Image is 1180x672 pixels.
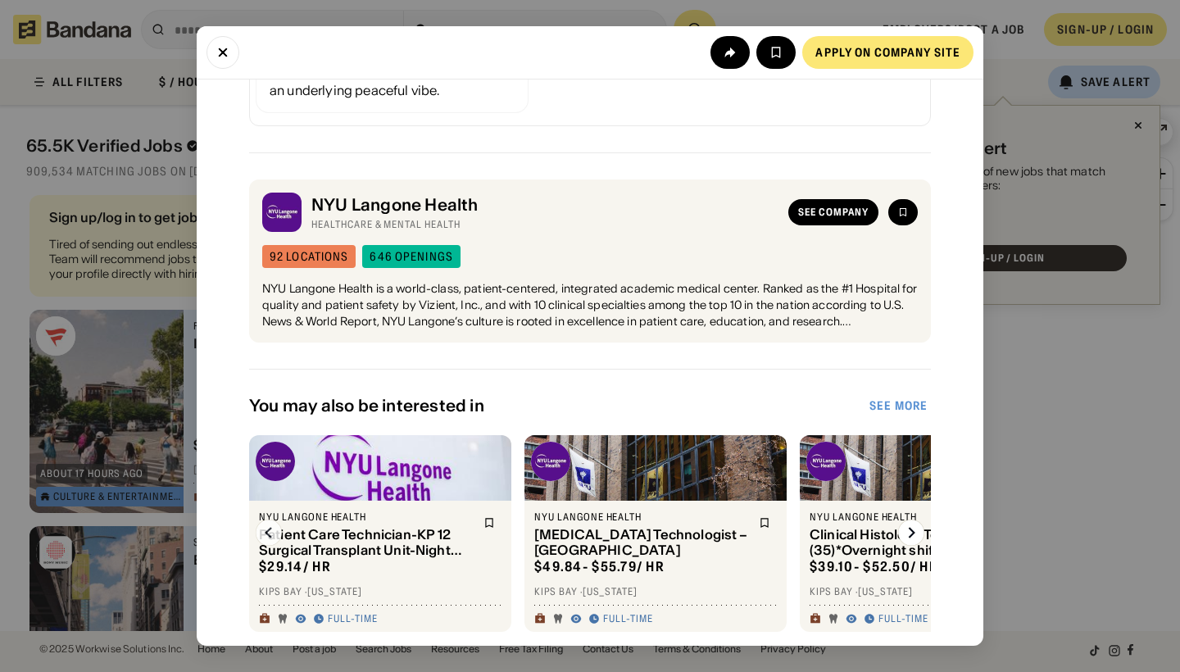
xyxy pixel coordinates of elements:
div: NYU Langone Health [311,195,778,215]
img: NYU Langone Health logo [806,442,846,481]
div: Kips Bay · [US_STATE] [259,585,501,598]
a: NYU Langone Health logoNYU Langone HealthClinical Histology Tech I (FGP) (35)*Overnight shift*$39... [800,435,1062,632]
div: Full-time [878,612,928,625]
div: Full-time [603,612,653,625]
a: See company [788,199,878,225]
div: Patient Care Technician-KP 12 Surgical Transplant Unit-Night Shift (37.5 Hours) [259,527,474,558]
div: NYU Langone Health is a world-class, patient-centered, integrated academic medical center. Ranked... [262,281,918,329]
div: 92 locations [270,251,348,262]
img: Right Arrow [898,520,924,546]
div: $ 49.84 - $55.79 / hr [534,558,665,575]
div: Full-time [328,612,378,625]
a: NYU Langone Health logoNYU Langone HealthPatient Care Technician-KP 12 Surgical Transplant Unit-N... [249,435,511,632]
img: Left Arrow [256,520,282,546]
div: Apply on company site [815,47,960,58]
div: Kips Bay · [US_STATE] [534,585,777,598]
div: NYU Langone Health [259,511,474,524]
a: NYU Langone Health logoNYU Langone Health[MEDICAL_DATA] Technologist – [GEOGRAPHIC_DATA]$49.84- $... [524,435,787,632]
div: See company [798,207,869,217]
img: NYU Langone Health logo [262,193,302,232]
img: NYU Langone Health logo [531,442,570,481]
div: $ 39.10 - $52.50 / hr [810,558,938,575]
div: You may also be interested in [249,396,866,415]
div: NYU Langone Health [810,511,1024,524]
div: NYU Langone Health [534,511,749,524]
div: [MEDICAL_DATA] Technologist – [GEOGRAPHIC_DATA] [534,527,749,558]
div: Clinical Histology Tech I (FGP) (35)*Overnight shift* [810,527,1024,558]
div: See more [869,400,928,411]
img: NYU Langone Health logo [256,442,295,481]
div: 646 openings [370,251,452,262]
button: Close [206,36,239,69]
div: $ 29.14 / hr [259,558,331,575]
div: Kips Bay · [US_STATE] [810,585,1052,598]
div: Healthcare & Mental Health [311,218,778,231]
